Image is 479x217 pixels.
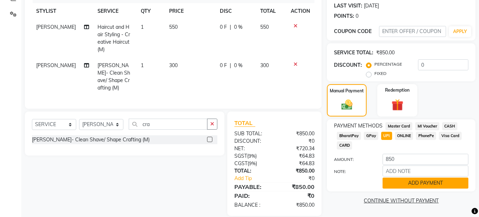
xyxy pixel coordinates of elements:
th: STYLIST [32,3,93,19]
input: ENTER OFFER / COUPON CODE [379,26,446,37]
span: SGST [234,153,247,159]
img: _cash.svg [338,98,356,111]
span: Master Card [385,122,412,130]
span: 550 [169,24,178,30]
span: PhonePe [416,132,436,140]
a: CONTINUE WITHOUT PAYMENT [328,197,474,205]
img: _gift.svg [388,98,407,112]
span: CGST [234,160,247,167]
span: 0 F [220,23,227,31]
div: POINTS: [334,12,354,20]
span: 0 F [220,62,227,69]
label: PERCENTAGE [374,61,402,67]
th: PRICE [165,3,216,19]
div: BALANCE : [229,201,274,209]
div: ₹0 [282,175,320,182]
span: TOTAL [234,119,255,127]
span: Visa Card [439,132,462,140]
div: ₹0 [274,137,320,145]
div: ₹0 [274,191,320,200]
button: ADD PAYMENT [383,178,468,189]
label: Manual Payment [330,88,364,94]
th: TOTAL [256,3,287,19]
div: [DATE] [364,2,379,10]
div: SUB TOTAL: [229,130,274,137]
div: ₹64.83 [274,152,320,160]
div: NET: [229,145,274,152]
th: SERVICE [93,3,137,19]
span: GPay [364,132,378,140]
div: ( ) [229,152,274,160]
span: 300 [169,62,178,69]
span: 300 [260,62,269,69]
div: ₹850.00 [274,183,320,191]
span: [PERSON_NAME] [36,62,76,69]
div: ₹720.34 [274,145,320,152]
span: PAYMENT METHODS [334,122,383,130]
button: APPLY [449,26,471,37]
span: 9% [249,161,256,166]
th: ACTION [286,3,314,19]
div: ₹850.00 [274,201,320,209]
div: ₹64.83 [274,160,320,167]
a: Add Tip [229,175,282,182]
div: ( ) [229,160,274,167]
span: Haircut and Hair Styling - Creative Haircut (M) [98,24,130,53]
span: [PERSON_NAME]- Clean Shave/ Shape Crafting (M) [98,62,130,91]
span: 9% [249,153,255,159]
label: FIXED [374,70,386,77]
span: BharatPay [337,132,361,140]
div: DISCOUNT: [229,137,274,145]
label: NOTE: [329,168,377,175]
span: | [230,23,231,31]
span: 0 % [234,62,243,69]
span: CARD [337,141,352,150]
div: [PERSON_NAME]- Clean Shave/ Shape Crafting (M) [32,136,150,143]
th: DISC [216,3,256,19]
span: 1 [141,62,144,69]
div: SERVICE TOTAL: [334,49,373,56]
div: ₹850.00 [376,49,395,56]
span: 550 [260,24,269,30]
span: [PERSON_NAME] [36,24,76,30]
span: UPI [381,132,392,140]
div: DISCOUNT: [334,61,362,69]
div: TOTAL: [229,167,274,175]
div: 0 [356,12,358,20]
span: | [230,62,231,69]
span: 0 % [234,23,243,31]
div: ₹850.00 [274,167,320,175]
th: QTY [137,3,165,19]
div: LAST VISIT: [334,2,362,10]
span: ONLINE [395,132,413,140]
span: CASH [442,122,457,130]
label: Redemption [385,87,410,93]
div: ₹850.00 [274,130,320,137]
input: Search or Scan [129,119,207,130]
span: 1 [141,24,144,30]
div: COUPON CODE [334,28,379,35]
span: MI Voucher [415,122,439,130]
div: PAID: [229,191,274,200]
div: PAYABLE: [229,183,274,191]
input: ADD NOTE [383,166,468,177]
label: AMOUNT: [329,156,377,163]
input: AMOUNT [383,154,468,165]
